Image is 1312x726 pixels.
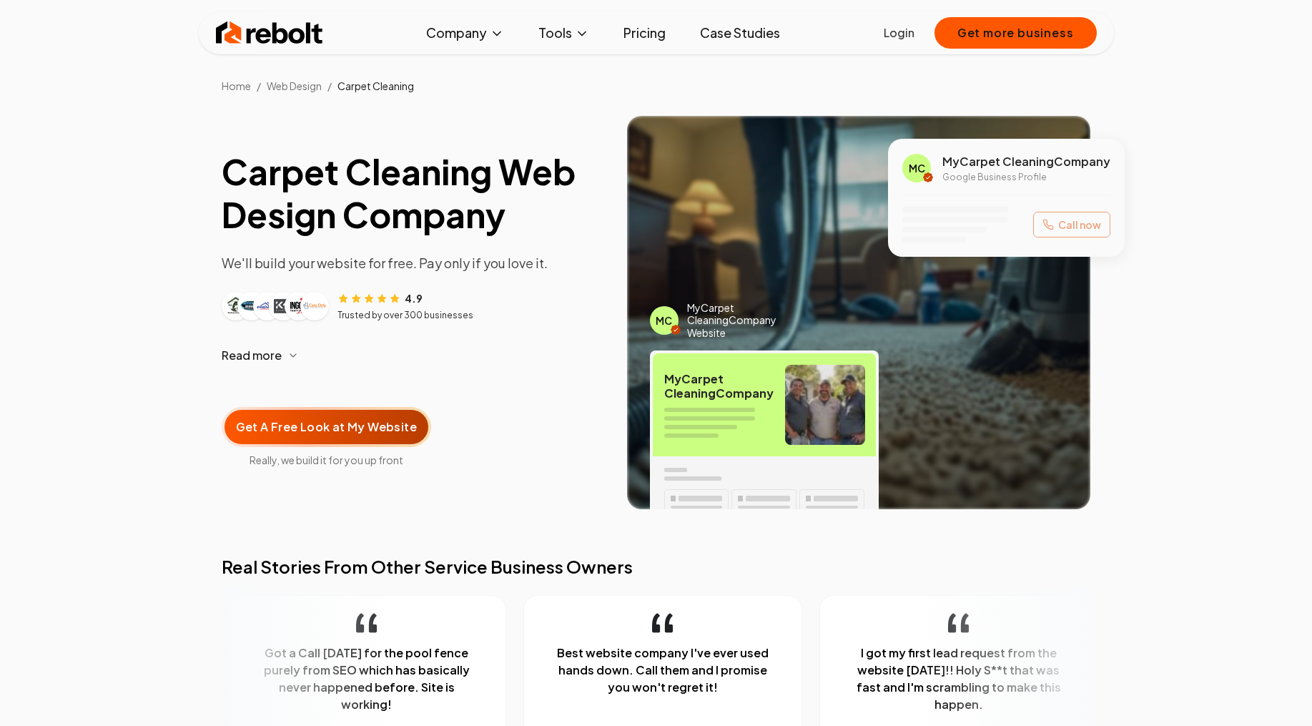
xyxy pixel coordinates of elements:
[222,79,251,92] a: Home
[222,150,604,236] h1: Carpet Cleaning Web Design Company
[311,613,332,633] img: quotation-mark
[803,644,1023,713] p: Also, I really like the first post and how it made auto hashtags and made great copy from my sing...
[664,372,774,401] span: My Carpet Cleaning Company
[942,172,1110,183] p: Google Business Profile
[236,418,418,436] span: Get A Free Look at My Website
[942,153,1110,170] span: My Carpet Cleaning Company
[222,555,1091,578] h2: Real Stories From Other Service Business Owners
[909,161,925,175] span: MC
[527,19,601,47] button: Tools
[1263,677,1298,712] iframe: Intercom live chat
[656,313,672,328] span: MC
[222,338,604,373] button: Read more
[687,302,802,340] span: My Carpet Cleaning Company Website
[934,17,1097,49] button: Get more business
[327,79,332,93] li: /
[256,295,279,318] img: Customer logo 3
[222,384,432,467] a: Get A Free Look at My WebsiteReally, we build it for you up front
[612,19,677,47] a: Pricing
[222,253,604,273] p: We'll build your website for free. Pay only if you love it.
[257,79,261,93] li: /
[225,295,247,318] img: Customer logo 1
[337,290,423,305] div: Rating: 4.9 out of 5 stars
[211,644,431,696] p: Best website company I've ever used hands down. Call them and I promise you won't regret it!
[287,295,310,318] img: Customer logo 5
[240,295,263,318] img: Customer logo 2
[222,453,432,467] span: Really, we build it for you up front
[303,295,326,318] img: Customer logo 6
[337,79,414,92] span: Carpet Cleaning
[337,310,473,321] p: Trusted by over 300 businesses
[415,19,516,47] button: Company
[903,613,924,633] img: quotation-mark
[222,292,329,320] div: Customer logos
[884,24,914,41] a: Login
[507,644,727,713] p: I got my first lead request from the website [DATE]!! Holy S**t that was fast and I'm scrambling ...
[689,19,791,47] a: Case Studies
[272,295,295,318] img: Customer logo 4
[222,290,604,321] article: Customer reviews
[405,291,423,305] span: 4.9
[222,407,432,447] button: Get A Free Look at My Website
[216,19,323,47] img: Rebolt Logo
[607,613,628,633] img: quotation-mark
[222,347,282,364] span: Read more
[785,365,865,445] img: Carpet Cleaning team
[199,79,1114,93] nav: Breadcrumb
[267,79,322,92] span: Web Design
[627,116,1091,509] img: Image of completed Carpet Cleaning job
